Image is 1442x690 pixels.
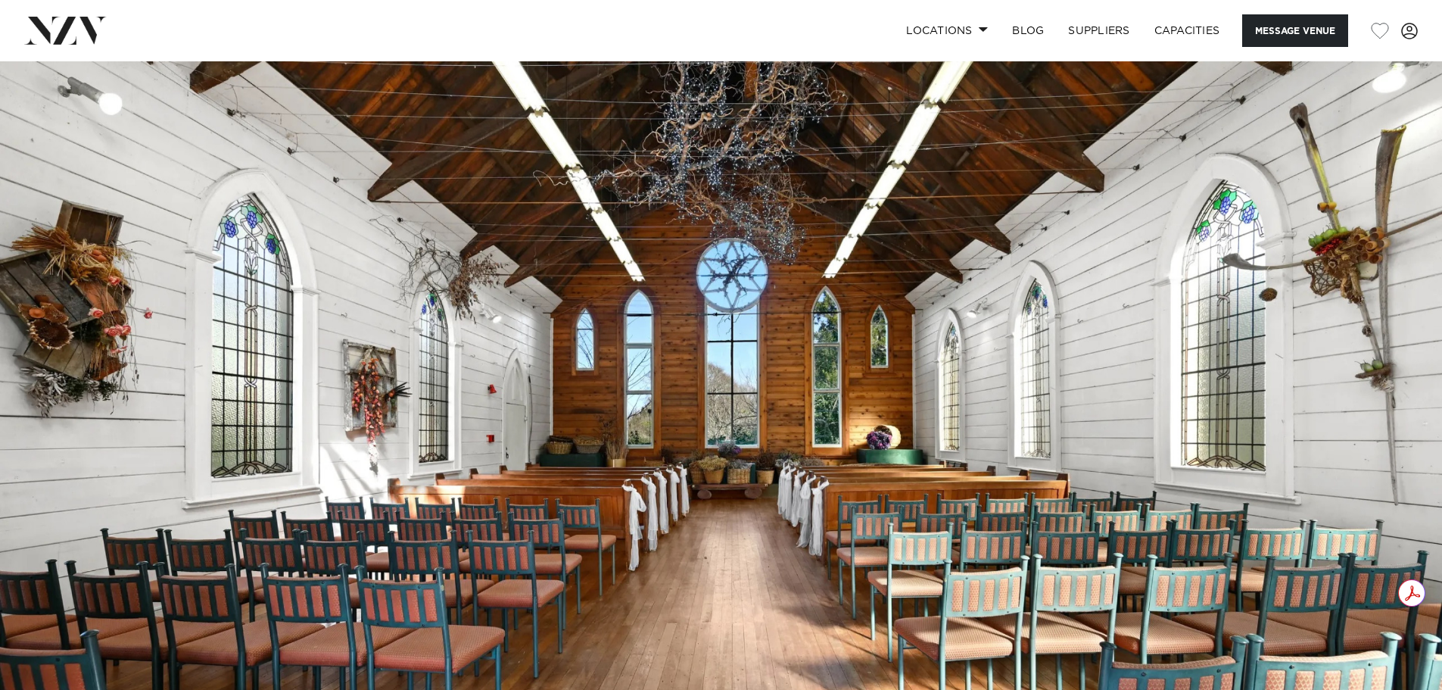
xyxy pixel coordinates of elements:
[24,17,107,44] img: nzv-logo.png
[1000,14,1056,47] a: BLOG
[1056,14,1141,47] a: SUPPLIERS
[894,14,1000,47] a: Locations
[1242,14,1348,47] button: Message Venue
[1142,14,1232,47] a: Capacities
